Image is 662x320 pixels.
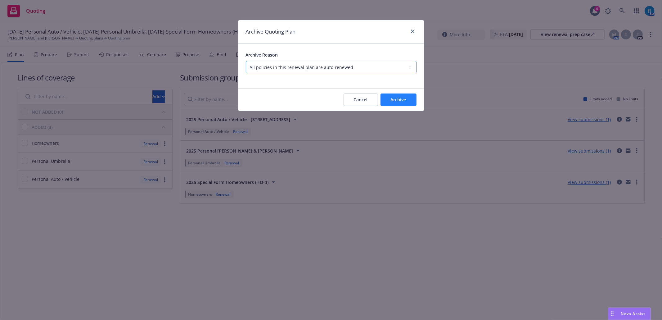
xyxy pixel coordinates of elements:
a: close [409,28,417,35]
button: Archive [381,94,417,106]
h1: Archive Quoting Plan [246,28,296,36]
span: Cancel [354,97,368,103]
button: Nova Assist [608,308,651,320]
button: Cancel [344,94,378,106]
div: Drag to move [608,308,616,320]
span: Archive Reason [246,52,278,58]
span: Nova Assist [621,311,646,316]
span: Archive [391,97,406,103]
